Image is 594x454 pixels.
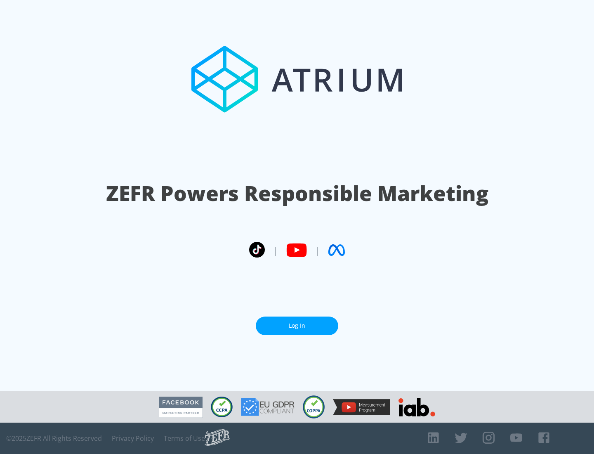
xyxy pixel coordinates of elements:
a: Terms of Use [164,434,205,442]
img: COPPA Compliant [303,395,325,419]
span: | [315,244,320,256]
a: Log In [256,317,338,335]
span: © 2025 ZEFR All Rights Reserved [6,434,102,442]
a: Privacy Policy [112,434,154,442]
img: CCPA Compliant [211,397,233,417]
span: | [273,244,278,256]
img: GDPR Compliant [241,398,295,416]
img: Facebook Marketing Partner [159,397,203,418]
img: YouTube Measurement Program [333,399,390,415]
h1: ZEFR Powers Responsible Marketing [106,179,488,208]
img: IAB [398,398,435,416]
